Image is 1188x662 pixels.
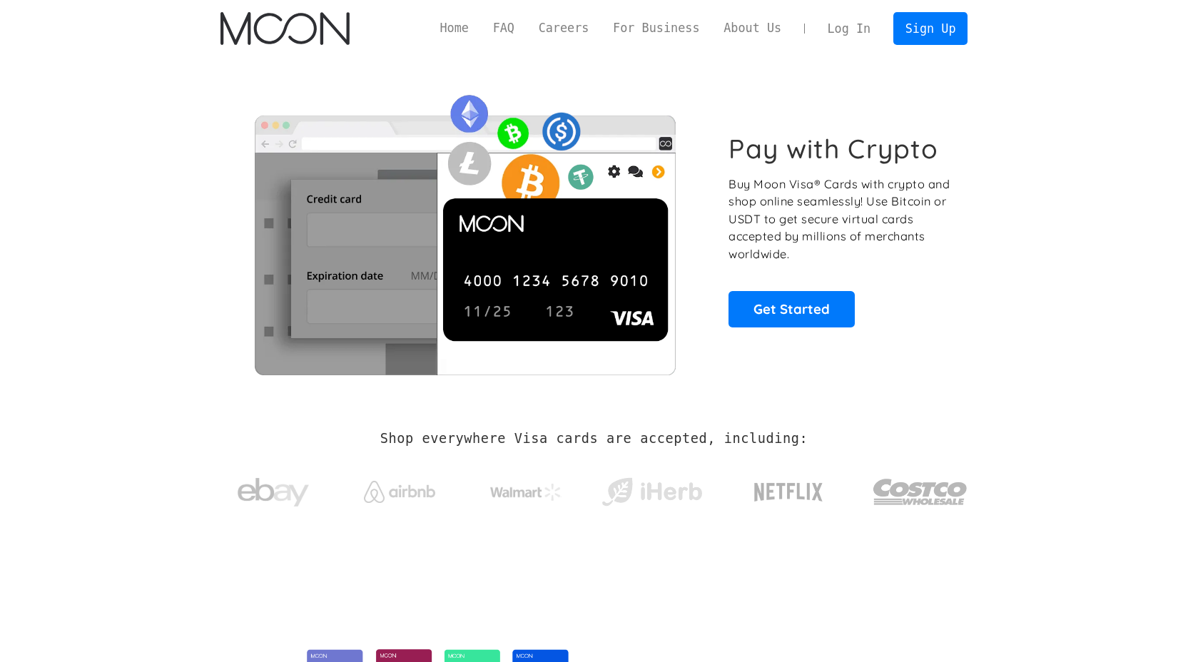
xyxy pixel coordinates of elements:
[893,12,968,44] a: Sign Up
[220,456,327,522] a: ebay
[364,481,435,503] img: Airbnb
[599,459,705,518] a: iHerb
[220,85,709,375] img: Moon Cards let you spend your crypto anywhere Visa is accepted.
[601,19,711,37] a: For Business
[472,469,579,508] a: Walmart
[238,470,309,515] img: ebay
[599,474,705,511] img: iHerb
[527,19,601,37] a: Careers
[873,451,968,526] a: Costco
[346,467,452,510] a: Airbnb
[816,13,883,44] a: Log In
[711,19,793,37] a: About Us
[728,291,855,327] a: Get Started
[380,431,808,447] h2: Shop everywhere Visa cards are accepted, including:
[220,12,350,45] img: Moon Logo
[728,175,952,263] p: Buy Moon Visa® Cards with crypto and shop online seamlessly! Use Bitcoin or USDT to get secure vi...
[481,19,527,37] a: FAQ
[873,465,968,519] img: Costco
[428,19,481,37] a: Home
[753,474,824,510] img: Netflix
[490,484,562,501] img: Walmart
[220,12,350,45] a: home
[728,133,938,165] h1: Pay with Crypto
[725,460,853,517] a: Netflix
